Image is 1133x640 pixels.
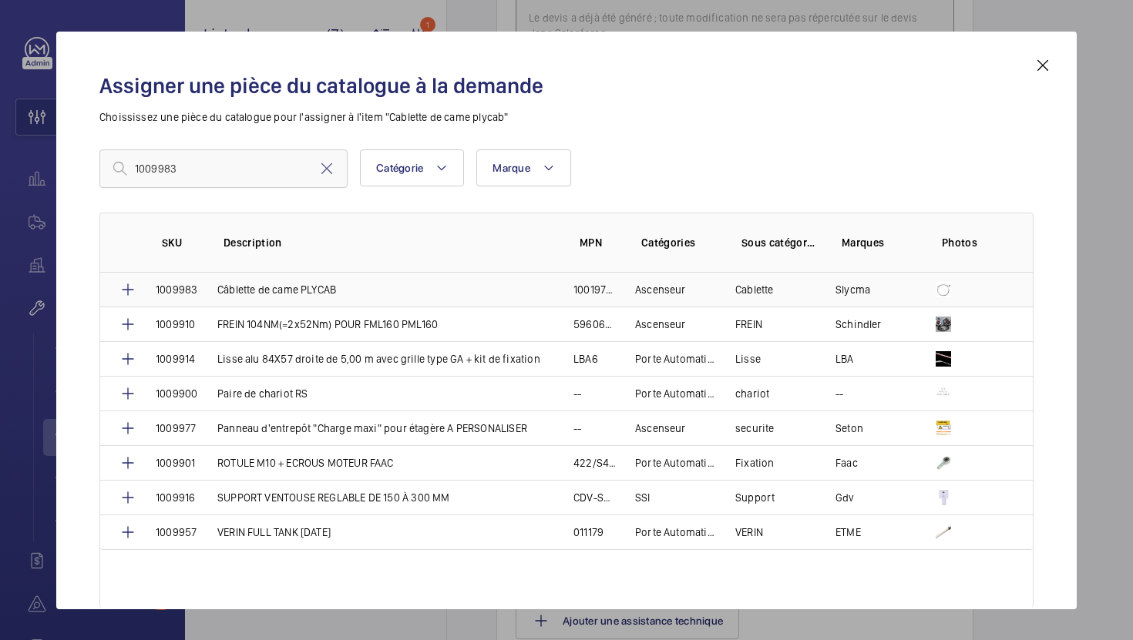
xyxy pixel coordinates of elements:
p: Slycma [835,282,870,297]
p: Porte Automatique [635,524,717,540]
button: Marque [476,149,571,186]
p: Porte Automatique [635,455,717,471]
p: 59606272 [573,317,617,332]
p: Paire de chariot RS [217,386,308,401]
p: Support [735,490,775,505]
p: Porte Automatique [635,351,717,367]
p: SSI [635,490,651,505]
p: Catégories [641,235,717,250]
img: 8lfJpIqejQMFciCK5YC6uQj90ZXA7dMMO4CU4X1eHh-zEYNF.png [936,317,951,332]
img: WnDRHLwztWX4Zfc4wmakIfuamwfg00E0lZ-66bdiC7Xa6tAo.png [936,524,951,540]
p: 011179 [573,524,603,540]
p: -- [835,386,843,401]
p: Gdv [835,490,855,505]
img: -yLqd5ThV_yaNvUYhg-JnDxSN_eml_c6RPxV6IVKpzCrl9gd.png [936,282,951,297]
input: Find a part [99,149,348,188]
p: 10019774 [573,282,617,297]
img: V6CPp_Q2OKm6m0rMRrkM_O3OFMpAOx0af4F5fdCuIgqixEd4.png [936,490,951,505]
p: Description [224,235,555,250]
p: 422/S450H [573,455,617,471]
p: 1009957 [156,524,197,540]
p: 1009900 [156,386,197,401]
p: Fixation [735,455,774,471]
p: Ascenseur [635,317,686,332]
p: Faac [835,455,858,471]
p: securite [735,421,774,436]
p: -- [573,421,581,436]
p: Lisse alu 84X57 droite de 5,00 m avec grille type GA + kit de fixation [217,351,540,367]
p: SUPPORT VENTOUSE REGLABLE DE 150 À 300 MM [217,490,449,505]
p: Lisse [735,351,761,367]
p: Seton [835,421,863,436]
p: FREIN [735,317,762,332]
p: ROTULE M10 + ECROUS MOTEUR FAAC [217,455,394,471]
img: MDloNgse4spzizayFaEn6mHCY74Dzyp3jmUiun6jk6QxGSjb.png [936,455,951,471]
p: VERIN [735,524,763,540]
p: Panneau d'entrepôt "Charge maxi" pour étagère A PERSONALISER [217,421,527,436]
p: Porte Automatique [635,386,717,401]
p: 1009910 [156,317,195,332]
p: VERIN FULL TANK [DATE] [217,524,331,540]
p: Ascenseur [635,282,686,297]
p: chariot [735,386,769,401]
p: 1009901 [156,455,195,471]
p: Câblette de came PLYCAB [217,282,336,297]
p: ETME [835,524,861,540]
p: Photos [942,235,1002,250]
p: -- [573,386,581,401]
p: MPN [580,235,617,250]
p: Schindler [835,317,882,332]
p: Marques [842,235,917,250]
span: Marque [493,162,530,174]
p: 1009914 [156,351,195,367]
p: SKU [162,235,199,250]
p: 1009983 [156,282,197,297]
span: Catégorie [376,162,423,174]
img: n3qSdiKMHc9gmvrVsr6fU9DtShEAPxo3pYzFAHPIOMvYdzb9.png [936,351,951,367]
button: Catégorie [360,149,464,186]
p: Cablette [735,282,773,297]
p: 1009916 [156,490,195,505]
p: 1009977 [156,421,196,436]
p: LBA [835,351,854,367]
p: Sous catégories [741,235,817,250]
h2: Assigner une pièce du catalogue à la demande [99,72,1034,100]
p: FREIN 104NM(=2x52Nm) POUR FML160 PML160 [217,317,438,332]
img: lZzwx2qEU4_cUztSVACQUlJFolB9h6iXXrgbfLzBGM78b7SA.png [936,386,951,401]
img: FjWiN3AnkZzQDAW28H2JN8_-QV_MDbYHyyFGhWGg9Ny0w2SU.png [936,421,951,436]
p: LBA6 [573,351,598,367]
p: CDV-SUPVRREG [573,490,617,505]
p: Choississez une pièce du catalogue pour l'assigner à l'item "Cablette de came plycab" [99,109,1034,125]
p: Ascenseur [635,421,686,436]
